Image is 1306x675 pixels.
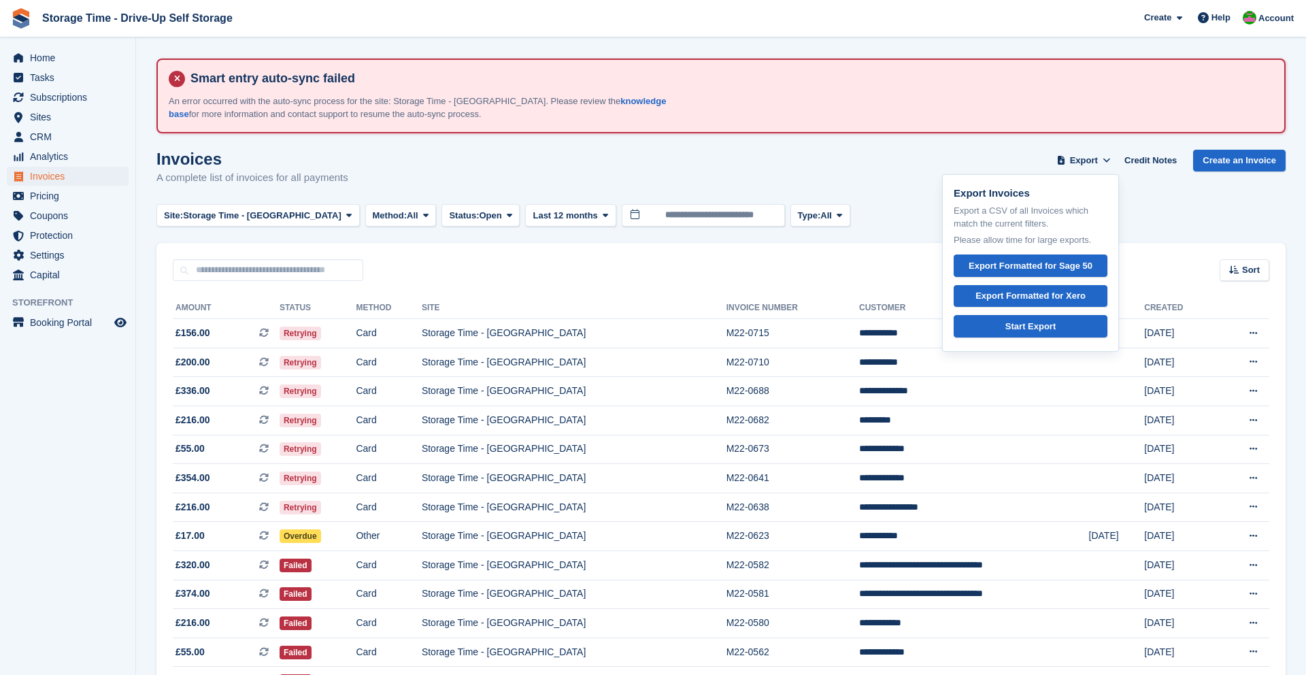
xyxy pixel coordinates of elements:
td: M22-0638 [726,493,859,522]
td: M22-0710 [726,348,859,377]
span: Account [1258,12,1294,25]
span: Retrying [280,414,321,427]
p: A complete list of invoices for all payments [156,170,348,186]
td: Card [356,464,421,493]
span: Failed [280,559,312,572]
td: Storage Time - [GEOGRAPHIC_DATA] [422,550,726,580]
span: Open [479,209,501,223]
a: menu [7,313,129,332]
span: £354.00 [175,471,210,485]
span: Method: [373,209,407,223]
td: [DATE] [1144,638,1216,667]
a: menu [7,147,129,166]
span: Sort [1242,263,1260,277]
td: Storage Time - [GEOGRAPHIC_DATA] [422,522,726,551]
td: Storage Time - [GEOGRAPHIC_DATA] [422,348,726,377]
td: [DATE] [1144,319,1216,348]
td: Card [356,435,421,464]
td: [DATE] [1089,522,1145,551]
span: £216.00 [175,500,210,514]
td: Card [356,493,421,522]
a: Preview store [112,314,129,331]
p: Export a CSV of all Invoices which match the current filters. [954,204,1107,231]
span: £216.00 [175,413,210,427]
span: Invoices [30,167,112,186]
img: stora-icon-8386f47178a22dfd0bd8f6a31ec36ba5ce8667c1dd55bd0f319d3a0aa187defe.svg [11,8,31,29]
span: Protection [30,226,112,245]
td: M22-0673 [726,435,859,464]
a: menu [7,206,129,225]
td: M22-0688 [726,377,859,406]
div: Export Formatted for Xero [975,289,1086,303]
a: menu [7,68,129,87]
td: M22-0562 [726,638,859,667]
td: Card [356,377,421,406]
a: menu [7,127,129,146]
span: Retrying [280,442,321,456]
td: [DATE] [1144,550,1216,580]
span: Create [1144,11,1171,24]
td: Storage Time - [GEOGRAPHIC_DATA] [422,464,726,493]
a: Storage Time - Drive-Up Self Storage [37,7,238,29]
span: Failed [280,646,312,659]
a: Credit Notes [1119,150,1182,172]
h1: Invoices [156,150,348,168]
span: £200.00 [175,355,210,369]
button: Type: All [790,204,850,227]
span: £374.00 [175,587,210,601]
span: £216.00 [175,616,210,630]
th: Amount [173,297,280,319]
th: Customer [859,297,1089,319]
span: Subscriptions [30,88,112,107]
span: £320.00 [175,558,210,572]
td: Other [356,522,421,551]
span: Capital [30,265,112,284]
a: Export Formatted for Xero [954,285,1107,308]
td: M22-0641 [726,464,859,493]
td: [DATE] [1144,464,1216,493]
span: £336.00 [175,384,210,398]
td: Storage Time - [GEOGRAPHIC_DATA] [422,377,726,406]
span: Analytics [30,147,112,166]
th: Created [1144,297,1216,319]
p: An error occurred with the auto-sync process for the site: Storage Time - [GEOGRAPHIC_DATA]. Plea... [169,95,679,121]
td: Storage Time - [GEOGRAPHIC_DATA] [422,493,726,522]
span: Retrying [280,327,321,340]
td: Storage Time - [GEOGRAPHIC_DATA] [422,406,726,435]
a: menu [7,246,129,265]
p: Please allow time for large exports. [954,233,1107,247]
td: Card [356,319,421,348]
span: Retrying [280,472,321,485]
td: [DATE] [1144,377,1216,406]
td: M22-0581 [726,580,859,609]
button: Method: All [365,204,437,227]
a: menu [7,48,129,67]
span: £156.00 [175,326,210,340]
span: All [407,209,418,223]
span: Failed [280,587,312,601]
div: Export Formatted for Sage 50 [969,259,1092,273]
button: Last 12 months [525,204,616,227]
a: menu [7,226,129,245]
p: Export Invoices [954,186,1107,201]
a: menu [7,186,129,205]
span: Failed [280,616,312,630]
span: Last 12 months [533,209,597,223]
span: Retrying [280,384,321,398]
th: Method [356,297,421,319]
td: Card [356,638,421,667]
span: Help [1211,11,1230,24]
span: Sites [30,108,112,127]
a: Start Export [954,315,1107,337]
span: Retrying [280,501,321,514]
th: Invoice Number [726,297,859,319]
a: menu [7,88,129,107]
span: Export [1070,154,1098,167]
span: All [820,209,832,223]
td: Storage Time - [GEOGRAPHIC_DATA] [422,580,726,609]
a: menu [7,167,129,186]
span: Status: [449,209,479,223]
span: Coupons [30,206,112,225]
a: menu [7,265,129,284]
span: £55.00 [175,645,205,659]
